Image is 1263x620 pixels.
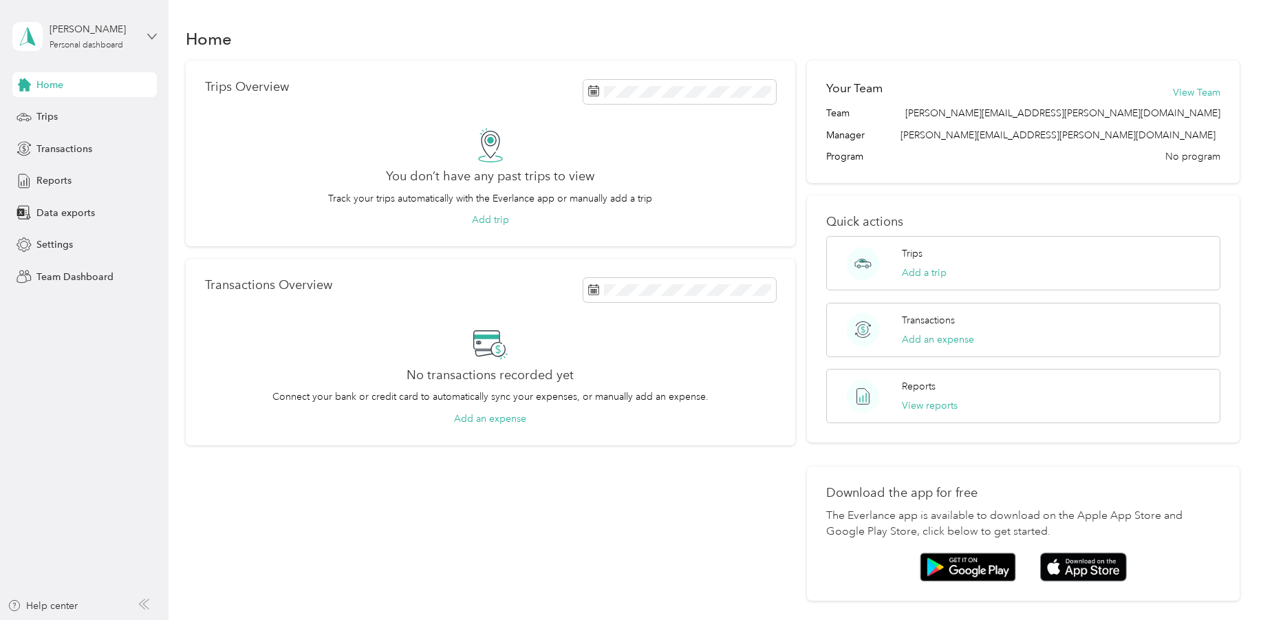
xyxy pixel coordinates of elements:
[328,191,652,206] p: Track your trips automatically with the Everlance app or manually add a trip
[826,215,1220,229] p: Quick actions
[386,169,594,184] h2: You don’t have any past trips to view
[905,106,1220,120] span: [PERSON_NAME][EMAIL_ADDRESS][PERSON_NAME][DOMAIN_NAME]
[1186,543,1263,620] iframe: Everlance-gr Chat Button Frame
[826,508,1220,541] p: The Everlance app is available to download on the Apple App Store and Google Play Store, click be...
[454,411,526,426] button: Add an expense
[902,398,958,413] button: View reports
[205,278,332,292] p: Transactions Overview
[1040,553,1127,582] img: App store
[826,128,865,142] span: Manager
[50,22,136,36] div: [PERSON_NAME]
[826,106,850,120] span: Team
[900,129,1216,141] span: [PERSON_NAME][EMAIL_ADDRESS][PERSON_NAME][DOMAIN_NAME]
[826,149,863,164] span: Program
[36,142,92,156] span: Transactions
[902,246,922,261] p: Trips
[205,80,289,94] p: Trips Overview
[902,332,974,347] button: Add an expense
[36,206,95,220] span: Data exports
[272,389,709,404] p: Connect your bank or credit card to automatically sync your expenses, or manually add an expense.
[1173,85,1220,100] button: View Team
[902,266,947,280] button: Add a trip
[826,486,1220,500] p: Download the app for free
[36,78,63,92] span: Home
[472,213,509,227] button: Add trip
[36,270,114,284] span: Team Dashboard
[407,368,574,383] h2: No transactions recorded yet
[826,80,883,97] h2: Your Team
[8,599,78,613] button: Help center
[902,379,936,394] p: Reports
[36,173,72,188] span: Reports
[36,237,73,252] span: Settings
[36,109,58,124] span: Trips
[50,41,123,50] div: Personal dashboard
[902,313,955,328] p: Transactions
[920,553,1016,581] img: Google play
[1165,149,1220,164] span: No program
[186,32,232,46] h1: Home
